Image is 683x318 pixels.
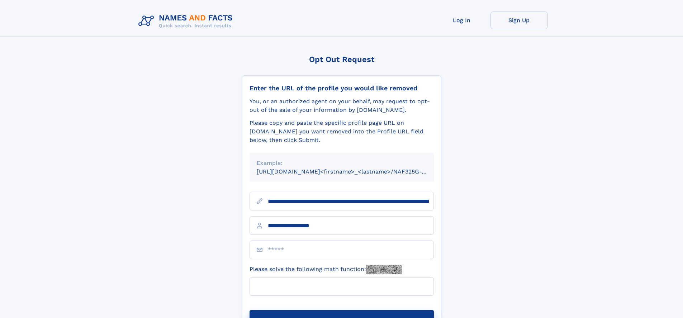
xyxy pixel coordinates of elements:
[257,168,447,175] small: [URL][DOMAIN_NAME]<firstname>_<lastname>/NAF325G-xxxxxxxx
[257,159,427,167] div: Example:
[136,11,239,31] img: Logo Names and Facts
[250,84,434,92] div: Enter the URL of the profile you would like removed
[250,119,434,144] div: Please copy and paste the specific profile page URL on [DOMAIN_NAME] you want removed into the Pr...
[490,11,548,29] a: Sign Up
[250,97,434,114] div: You, or an authorized agent on your behalf, may request to opt-out of the sale of your informatio...
[242,55,441,64] div: Opt Out Request
[433,11,490,29] a: Log In
[250,265,402,274] label: Please solve the following math function:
